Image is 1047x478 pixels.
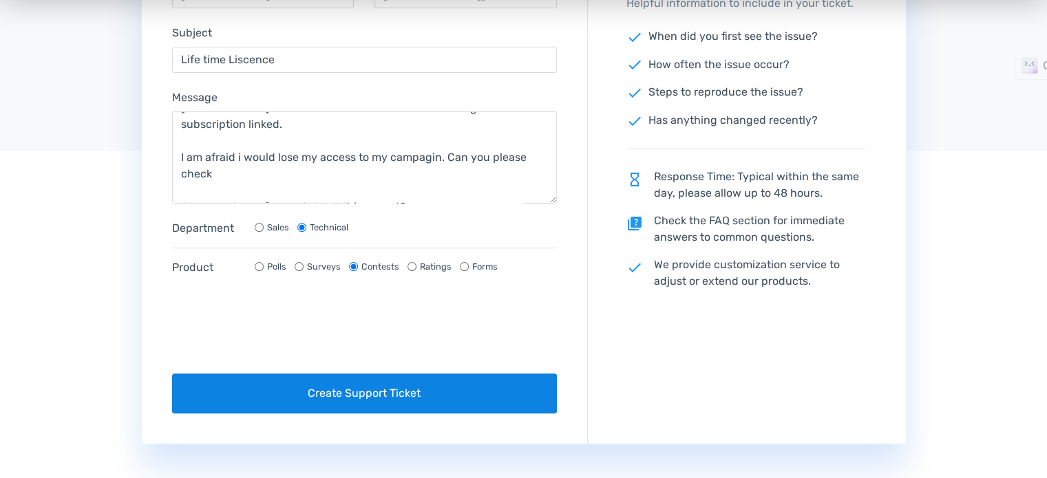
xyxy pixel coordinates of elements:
[626,257,867,290] p: We provide customization service to adjust or extend our products.
[626,29,643,45] span: check
[310,221,348,234] label: Technical
[626,84,867,101] p: Steps to reproduce the issue?
[626,213,867,246] p: Check the FAQ section for immediate answers to common questions.
[626,169,867,202] p: Response Time: Typical within the same day, please allow up to 48 hours.
[472,260,498,273] label: Forms
[626,56,867,74] p: How often the issue occur?
[626,28,867,45] p: When did you first see the issue?
[626,85,643,101] span: check
[626,56,643,73] span: check
[361,260,399,273] label: Contests
[626,259,643,276] span: check
[172,47,558,73] input: Subject...
[307,260,341,273] label: Surveys
[267,260,286,273] label: Polls
[172,259,241,276] label: Product
[267,221,289,234] label: Sales
[626,112,867,129] p: Has anything changed recently?
[626,113,643,129] span: check
[626,171,643,188] span: hourglass_empty
[172,373,558,413] button: Create Support Ticket
[172,303,381,357] iframe: reCAPTCHA
[420,260,452,273] label: Ratings
[172,25,212,41] label: Subject
[626,215,643,232] span: quiz
[172,89,218,106] label: Message
[172,220,241,237] label: Department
